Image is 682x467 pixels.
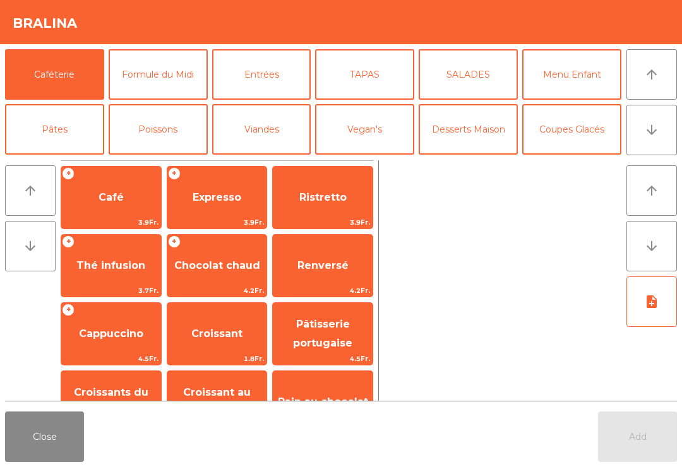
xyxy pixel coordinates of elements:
button: Close [5,411,84,462]
h4: BRALINA [13,14,77,33]
i: arrow_downward [644,122,659,138]
button: SALADES [419,49,518,100]
span: Pain au chocolat [278,396,368,408]
button: Poissons [109,104,208,155]
span: Croissant [191,328,242,340]
span: Chocolat chaud [174,259,260,271]
span: Café [99,191,124,203]
span: + [62,235,75,248]
button: Entrées [212,49,311,100]
span: 4.2Fr. [167,285,267,297]
span: Ristretto [299,191,347,203]
button: Caféterie [5,49,104,100]
button: Menu Enfant [522,49,621,100]
span: Croissant au chocolat pt [183,386,251,417]
button: TAPAS [315,49,414,100]
i: arrow_upward [644,67,659,82]
span: 3.7Fr. [61,285,161,297]
span: 1.8Fr. [167,353,267,365]
button: arrow_downward [626,105,677,155]
i: arrow_upward [23,183,38,198]
span: + [168,235,181,248]
span: Thé infusion [76,259,145,271]
span: Croissants du Porto [74,386,148,417]
button: note_add [626,276,677,327]
i: note_add [644,294,659,309]
span: 4.2Fr. [273,285,373,297]
button: Formule du Midi [109,49,208,100]
button: Viandes [212,104,311,155]
button: Desserts Maison [419,104,518,155]
span: Pâtisserie portugaise [293,318,352,349]
span: 3.9Fr. [273,216,373,228]
i: arrow_upward [644,183,659,198]
span: + [62,167,75,180]
span: 4.5Fr. [61,353,161,365]
button: Vegan's [315,104,414,155]
button: arrow_upward [626,49,677,100]
span: + [62,304,75,316]
button: Pâtes [5,104,104,155]
button: arrow_downward [5,221,56,271]
span: + [168,167,181,180]
button: arrow_upward [5,165,56,216]
i: arrow_downward [644,239,659,254]
span: 4.5Fr. [273,353,373,365]
button: arrow_downward [626,221,677,271]
span: Expresso [193,191,241,203]
span: 3.9Fr. [61,216,161,228]
i: arrow_downward [23,239,38,254]
span: Cappuccino [79,328,143,340]
button: arrow_upward [626,165,677,216]
span: 3.9Fr. [167,216,267,228]
button: Coupes Glacés [522,104,621,155]
span: Renversé [297,259,349,271]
